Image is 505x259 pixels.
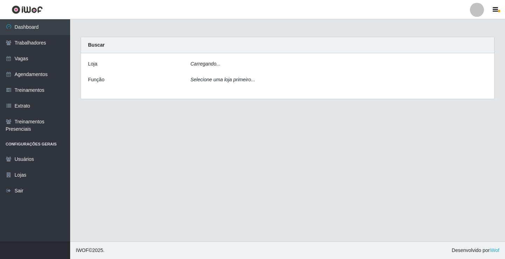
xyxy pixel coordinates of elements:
[76,247,105,254] span: © 2025 .
[88,76,105,83] label: Função
[88,42,105,48] strong: Buscar
[490,247,499,253] a: iWof
[452,247,499,254] span: Desenvolvido por
[190,61,221,67] i: Carregando...
[12,5,43,14] img: CoreUI Logo
[76,247,89,253] span: IWOF
[88,60,97,68] label: Loja
[190,77,255,82] i: Selecione uma loja primeiro...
